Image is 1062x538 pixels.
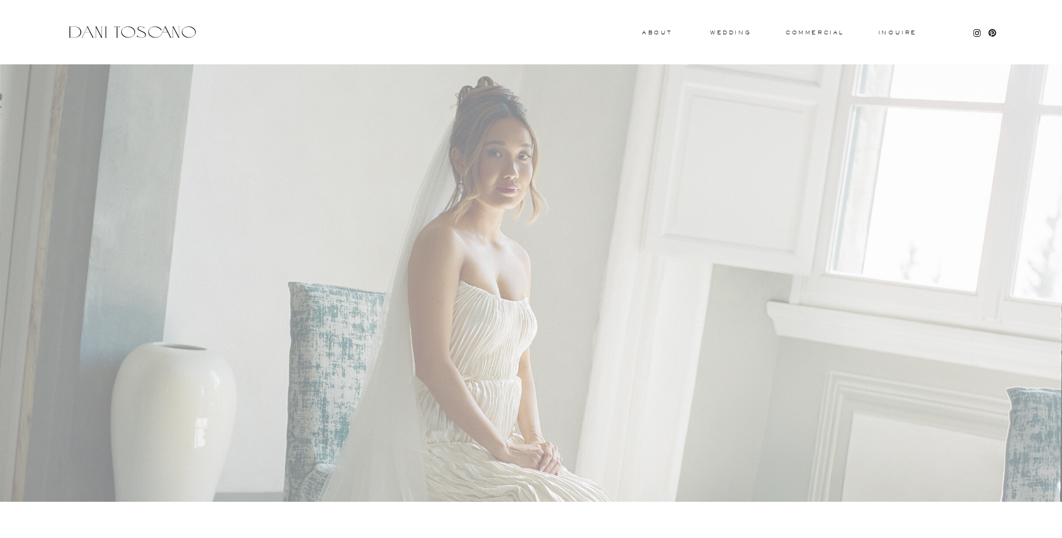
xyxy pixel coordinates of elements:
a: About [642,30,669,34]
a: commercial [786,30,843,35]
a: Inquire [878,30,918,36]
a: wedding [710,30,751,34]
